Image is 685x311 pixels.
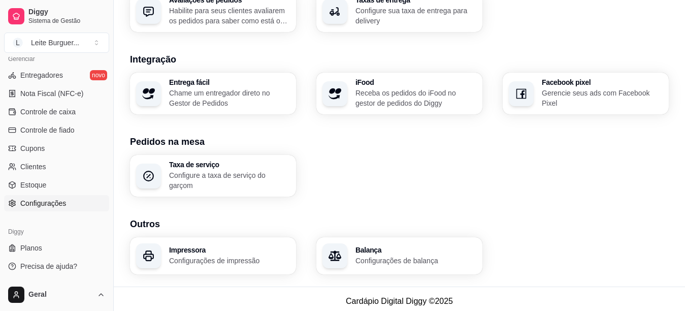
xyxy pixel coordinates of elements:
span: Controle de fiado [20,125,75,135]
a: Precisa de ajuda? [4,258,109,274]
p: Configurações de balança [355,256,476,266]
span: Planos [20,243,42,253]
h3: Taxa de serviço [169,161,290,168]
span: Diggy [28,8,105,17]
a: DiggySistema de Gestão [4,4,109,28]
span: L [13,38,23,48]
span: Entregadores [20,70,63,80]
span: Controle de caixa [20,107,76,117]
button: BalançaConfigurações de balança [316,237,482,274]
div: Diggy [4,224,109,240]
p: Habilite para seus clientes avaliarem os pedidos para saber como está o feedback da sua loja [169,6,290,26]
button: Geral [4,283,109,307]
h3: Impressora [169,246,290,254]
span: Sistema de Gestão [28,17,105,25]
h3: Facebook pixel [542,79,663,86]
p: Gerencie seus ads com Facebook Pixel [542,88,663,108]
p: Receba os pedidos do iFood no gestor de pedidos do Diggy [355,88,476,108]
p: Configurações de impressão [169,256,290,266]
h3: Pedidos na mesa [130,135,669,149]
h3: Outros [130,217,669,231]
button: Facebook pixelGerencie seus ads com Facebook Pixel [503,73,669,114]
a: Clientes [4,159,109,175]
a: Configurações [4,195,109,211]
a: Nota Fiscal (NFC-e) [4,85,109,102]
a: Estoque [4,177,109,193]
a: Entregadoresnovo [4,67,109,83]
div: Gerenciar [4,51,109,67]
a: Cupons [4,140,109,157]
p: Configure sua taxa de entrega para delivery [355,6,476,26]
span: Configurações [20,198,66,208]
button: iFoodReceba os pedidos do iFood no gestor de pedidos do Diggy [316,73,482,114]
span: Estoque [20,180,46,190]
span: Clientes [20,162,46,172]
h3: Balança [355,246,476,254]
div: Leite Burguer ... [31,38,79,48]
p: Chame um entregador direto no Gestor de Pedidos [169,88,290,108]
a: Controle de fiado [4,122,109,138]
h3: Integração [130,52,669,67]
button: Select a team [4,33,109,53]
p: Configure a taxa de serviço do garçom [169,170,290,191]
a: Planos [4,240,109,256]
h3: Entrega fácil [169,79,290,86]
h3: iFood [355,79,476,86]
a: Controle de caixa [4,104,109,120]
button: ImpressoraConfigurações de impressão [130,237,296,274]
span: Cupons [20,143,45,153]
span: Nota Fiscal (NFC-e) [20,88,83,99]
button: Taxa de serviçoConfigure a taxa de serviço do garçom [130,155,296,197]
span: Precisa de ajuda? [20,261,77,271]
span: Geral [28,290,93,299]
button: Entrega fácilChame um entregador direto no Gestor de Pedidos [130,73,296,114]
